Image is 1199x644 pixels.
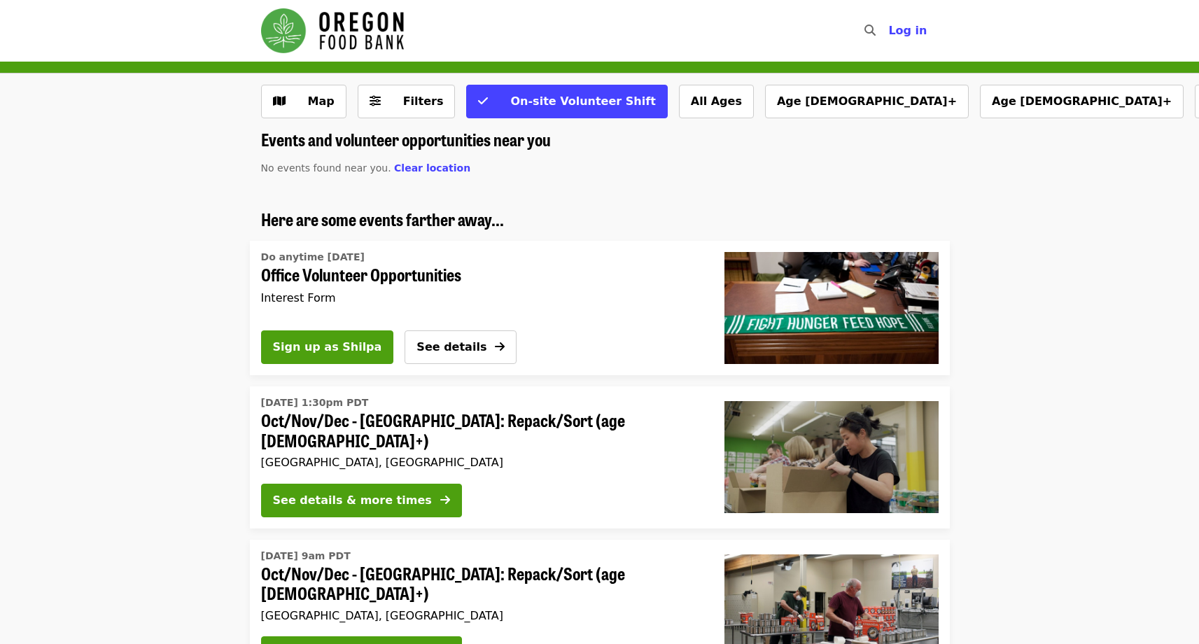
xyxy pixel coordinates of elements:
[724,252,939,364] img: Office Volunteer Opportunities organized by Oregon Food Bank
[724,401,939,513] img: Oct/Nov/Dec - Portland: Repack/Sort (age 8+) organized by Oregon Food Bank
[261,410,702,451] span: Oct/Nov/Dec - [GEOGRAPHIC_DATA]: Repack/Sort (age [DEMOGRAPHIC_DATA]+)
[466,85,667,118] button: On-site Volunteer Shift
[261,85,346,118] button: Show map view
[416,340,486,353] span: See details
[440,493,450,507] i: arrow-right icon
[261,456,702,469] div: [GEOGRAPHIC_DATA], [GEOGRAPHIC_DATA]
[261,484,462,517] button: See details & more times
[394,161,470,176] button: Clear location
[478,94,488,108] i: check icon
[273,94,286,108] i: map icon
[980,85,1184,118] button: Age [DEMOGRAPHIC_DATA]+
[370,94,381,108] i: sliders-h icon
[273,339,382,356] span: Sign up as Shilpa
[679,85,754,118] button: All Ages
[261,395,369,410] time: [DATE] 1:30pm PDT
[405,330,517,364] button: See details
[261,246,691,313] a: See details for "Office Volunteer Opportunities"
[884,14,895,48] input: Search
[261,265,691,285] span: Office Volunteer Opportunities
[713,241,950,375] a: Office Volunteer Opportunities
[261,206,504,231] span: Here are some events farther away...
[261,162,391,174] span: No events found near you.
[864,24,876,37] i: search icon
[495,340,505,353] i: arrow-right icon
[261,251,365,262] span: Do anytime [DATE]
[308,94,335,108] span: Map
[273,492,432,509] div: See details & more times
[261,549,351,563] time: [DATE] 9am PDT
[510,94,655,108] span: On-site Volunteer Shift
[261,609,702,622] div: [GEOGRAPHIC_DATA], [GEOGRAPHIC_DATA]
[250,386,950,528] a: See details for "Oct/Nov/Dec - Portland: Repack/Sort (age 8+)"
[765,85,969,118] button: Age [DEMOGRAPHIC_DATA]+
[261,8,404,53] img: Oregon Food Bank - Home
[261,127,551,151] span: Events and volunteer opportunities near you
[358,85,456,118] button: Filters (0 selected)
[403,94,444,108] span: Filters
[877,17,938,45] button: Log in
[888,24,927,37] span: Log in
[261,330,394,364] button: Sign up as Shilpa
[261,563,702,604] span: Oct/Nov/Dec - [GEOGRAPHIC_DATA]: Repack/Sort (age [DEMOGRAPHIC_DATA]+)
[394,162,470,174] span: Clear location
[261,291,336,304] span: Interest Form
